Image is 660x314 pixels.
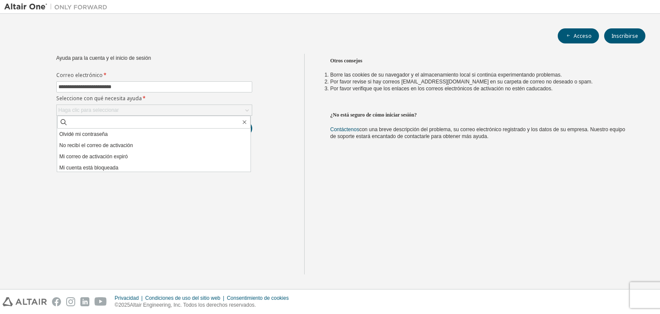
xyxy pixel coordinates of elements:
font: Seleccione con qué necesita ayuda [56,95,142,102]
font: Correo electrónico [56,71,103,79]
font: Olvidé mi contraseña [59,131,108,137]
font: con una breve descripción del problema, su correo electrónico registrado y los datos de su empres... [330,126,625,139]
img: instagram.svg [66,297,75,306]
img: youtube.svg [95,297,107,306]
button: Acceso [558,28,599,43]
font: Inscribirse [611,32,638,40]
font: Por favor verifique que los enlaces en los correos electrónicos de activación no estén caducados. [330,86,553,92]
button: Inscribirse [604,28,645,43]
font: Acceso [574,32,592,40]
font: Haga clic para seleccionar [58,107,119,113]
font: ¿No está seguro de cómo iniciar sesión? [330,112,417,118]
font: Consentimiento de cookies [227,295,289,301]
font: Ayuda para la cuenta y el inicio de sesión [56,55,151,61]
img: Altair Uno [4,3,112,11]
font: Condiciones de uso del sitio web [145,295,220,301]
font: © [115,302,119,308]
font: Borre las cookies de su navegador y el almacenamiento local si continúa experimentando problemas. [330,72,562,78]
div: Haga clic para seleccionar [57,105,252,115]
font: Otros consejos [330,58,363,64]
img: altair_logo.svg [3,297,47,306]
font: Altair Engineering, Inc. Todos los derechos reservados. [130,302,256,308]
font: Por favor revise si hay correos [EMAIL_ADDRESS][DOMAIN_NAME] en su carpeta de correo no deseado o... [330,79,593,85]
font: Privacidad [115,295,139,301]
img: linkedin.svg [80,297,89,306]
font: 2025 [119,302,130,308]
img: facebook.svg [52,297,61,306]
a: Contáctenos [330,126,359,132]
